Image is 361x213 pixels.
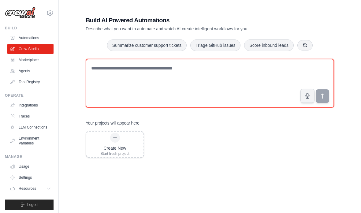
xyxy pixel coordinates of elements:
a: Environment Variables [7,133,54,148]
button: Triage GitHub issues [190,39,240,51]
img: Logo [5,7,35,19]
div: Build [5,26,54,31]
button: Score inbound leads [244,39,294,51]
a: Usage [7,162,54,171]
iframe: Chat Widget [330,184,361,213]
a: Crew Studio [7,44,54,54]
button: Logout [5,200,54,210]
div: Manage [5,154,54,159]
button: Get new suggestions [297,40,313,50]
a: Automations [7,33,54,43]
a: LLM Connections [7,122,54,132]
a: Marketplace [7,55,54,65]
div: Start fresh project [100,151,129,156]
span: Logout [27,202,39,207]
button: Resources [7,184,54,193]
a: Settings [7,173,54,182]
button: Click to speak your automation idea [300,89,314,103]
a: Tool Registry [7,77,54,87]
div: Operate [5,93,54,98]
h3: Your projects will appear here [86,120,140,126]
a: Agents [7,66,54,76]
button: Summarize customer support tickets [107,39,187,51]
a: Integrations [7,100,54,110]
p: Describe what you want to automate and watch AI create intelligent workflows for you [86,26,291,32]
span: Resources [19,186,36,191]
a: Traces [7,111,54,121]
div: Create New [100,145,129,151]
h1: Build AI Powered Automations [86,16,291,24]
